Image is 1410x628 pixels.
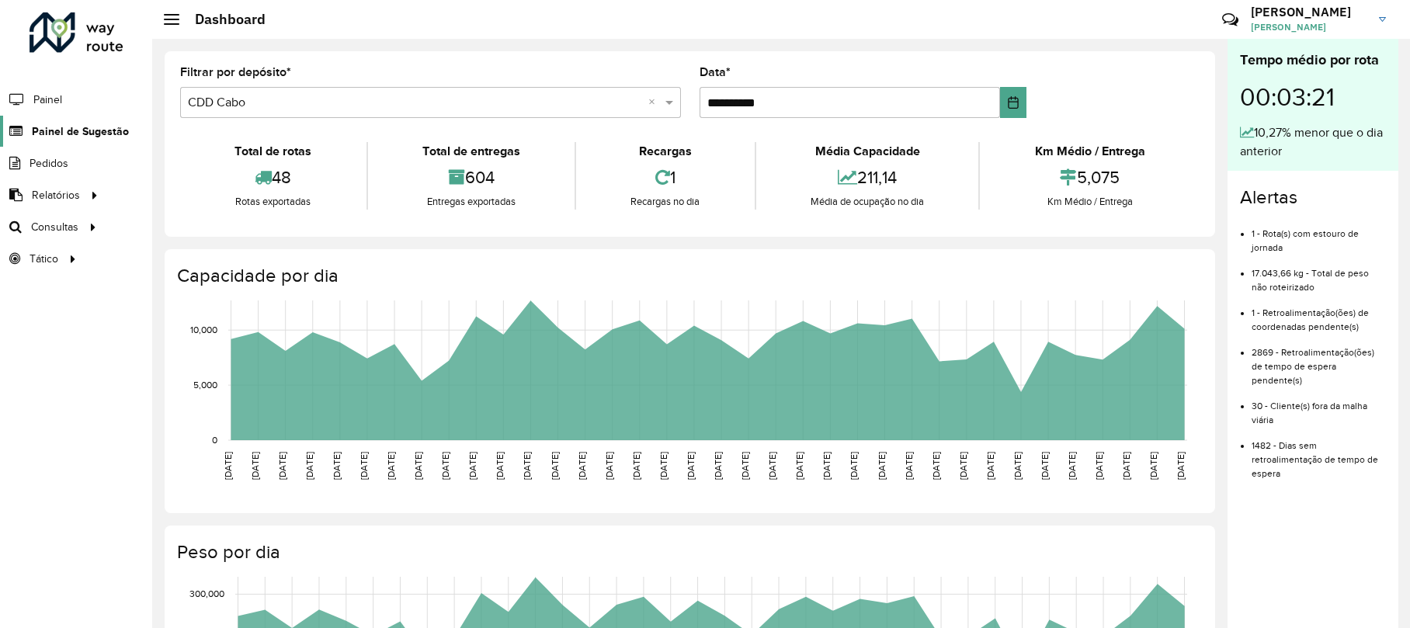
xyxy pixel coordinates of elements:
[32,123,129,140] span: Painel de Sugestão
[984,161,1196,194] div: 5,075
[1252,255,1386,294] li: 17.043,66 kg - Total de peso não roteirizado
[30,155,68,172] span: Pedidos
[1240,186,1386,209] h4: Alertas
[332,452,342,480] text: [DATE]
[580,142,751,161] div: Recargas
[1251,5,1367,19] h3: [PERSON_NAME]
[277,452,287,480] text: [DATE]
[372,142,571,161] div: Total de entregas
[580,161,751,194] div: 1
[1251,20,1367,34] span: [PERSON_NAME]
[1176,452,1186,480] text: [DATE]
[686,452,696,480] text: [DATE]
[760,194,975,210] div: Média de ocupação no dia
[631,452,641,480] text: [DATE]
[760,142,975,161] div: Média Capacidade
[1000,87,1026,118] button: Choose Date
[31,219,78,235] span: Consultas
[604,452,614,480] text: [DATE]
[1240,123,1386,161] div: 10,27% menor que o dia anterior
[467,452,478,480] text: [DATE]
[184,161,363,194] div: 48
[33,92,62,108] span: Painel
[212,435,217,445] text: 0
[550,452,560,480] text: [DATE]
[740,452,750,480] text: [DATE]
[877,452,887,480] text: [DATE]
[760,161,975,194] div: 211,14
[767,452,777,480] text: [DATE]
[1252,294,1386,334] li: 1 - Retroalimentação(ões) de coordenadas pendente(s)
[359,452,369,480] text: [DATE]
[177,541,1200,564] h4: Peso por dia
[184,142,363,161] div: Total de rotas
[177,265,1200,287] h4: Capacidade por dia
[413,452,423,480] text: [DATE]
[372,194,571,210] div: Entregas exportadas
[700,63,731,82] label: Data
[1252,215,1386,255] li: 1 - Rota(s) com estouro de jornada
[1252,334,1386,387] li: 2869 - Retroalimentação(ões) de tempo de espera pendente(s)
[223,452,233,480] text: [DATE]
[1214,3,1247,36] a: Contato Rápido
[184,194,363,210] div: Rotas exportadas
[1240,71,1386,123] div: 00:03:21
[32,187,80,203] span: Relatórios
[821,452,832,480] text: [DATE]
[1252,387,1386,427] li: 30 - Cliente(s) fora da malha viária
[522,452,532,480] text: [DATE]
[658,452,669,480] text: [DATE]
[984,142,1196,161] div: Km Médio / Entrega
[179,11,266,28] h2: Dashboard
[1094,452,1104,480] text: [DATE]
[386,452,396,480] text: [DATE]
[904,452,914,480] text: [DATE]
[190,324,217,335] text: 10,000
[958,452,968,480] text: [DATE]
[931,452,941,480] text: [DATE]
[193,380,217,390] text: 5,000
[713,452,723,480] text: [DATE]
[495,452,505,480] text: [DATE]
[180,63,291,82] label: Filtrar por depósito
[577,452,587,480] text: [DATE]
[30,251,58,267] span: Tático
[648,93,662,112] span: Clear all
[1252,427,1386,481] li: 1482 - Dias sem retroalimentação de tempo de espera
[250,452,260,480] text: [DATE]
[984,194,1196,210] div: Km Médio / Entrega
[372,161,571,194] div: 604
[794,452,804,480] text: [DATE]
[1012,452,1023,480] text: [DATE]
[440,452,450,480] text: [DATE]
[1148,452,1158,480] text: [DATE]
[580,194,751,210] div: Recargas no dia
[189,589,224,599] text: 300,000
[849,452,859,480] text: [DATE]
[1067,452,1077,480] text: [DATE]
[304,452,314,480] text: [DATE]
[1240,50,1386,71] div: Tempo médio por rota
[1121,452,1131,480] text: [DATE]
[1040,452,1050,480] text: [DATE]
[985,452,995,480] text: [DATE]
